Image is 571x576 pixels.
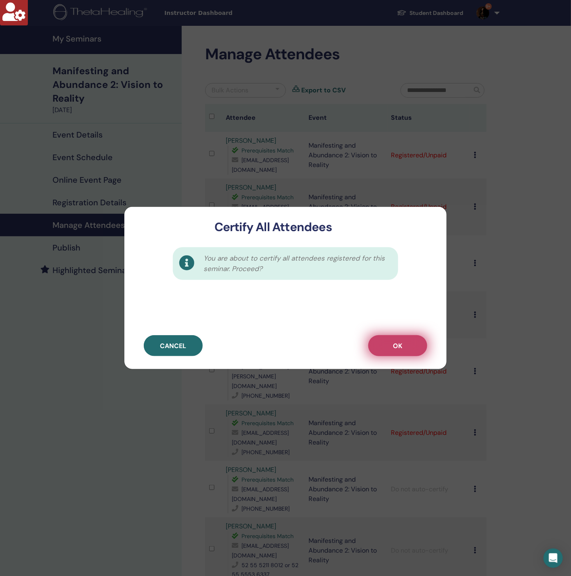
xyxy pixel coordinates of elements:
[137,220,409,234] h3: Certify All Attendees
[160,342,187,350] span: Cancel
[393,342,403,350] span: OK
[544,549,563,568] div: Open Intercom Messenger
[144,335,203,356] button: Cancel
[368,335,427,356] button: OK
[204,253,389,274] span: You are about to certify all attendees registered for this seminar. Proceed?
